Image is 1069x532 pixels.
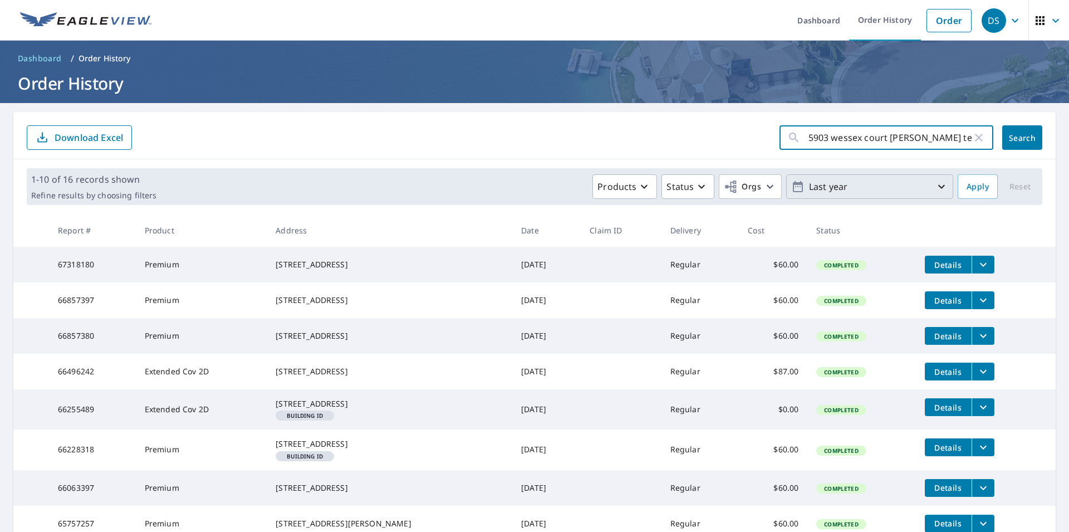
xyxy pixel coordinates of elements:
[817,485,865,492] span: Completed
[136,389,267,429] td: Extended Cov 2D
[13,50,1056,67] nav: breadcrumb
[739,429,807,470] td: $60.00
[724,180,761,194] span: Orgs
[931,260,965,270] span: Details
[786,174,953,199] button: Last year
[512,214,581,247] th: Date
[661,282,739,318] td: Regular
[581,214,661,247] th: Claim ID
[49,318,136,354] td: 66857380
[739,470,807,506] td: $60.00
[1011,133,1033,143] span: Search
[661,214,739,247] th: Delivery
[817,368,865,376] span: Completed
[512,247,581,282] td: [DATE]
[967,180,989,194] span: Apply
[739,214,807,247] th: Cost
[817,261,865,269] span: Completed
[71,52,74,65] li: /
[661,174,714,199] button: Status
[739,354,807,389] td: $87.00
[136,247,267,282] td: Premium
[276,398,503,409] div: [STREET_ADDRESS]
[972,398,994,416] button: filesDropdownBtn-66255489
[972,438,994,456] button: filesDropdownBtn-66228318
[276,482,503,494] div: [STREET_ADDRESS]
[661,470,739,506] td: Regular
[925,438,972,456] button: detailsBtn-66228318
[49,429,136,470] td: 66228318
[817,406,865,414] span: Completed
[931,518,965,529] span: Details
[972,327,994,345] button: filesDropdownBtn-66857380
[926,9,972,32] a: Order
[49,247,136,282] td: 67318180
[27,125,132,150] button: Download Excel
[276,295,503,306] div: [STREET_ADDRESS]
[276,259,503,270] div: [STREET_ADDRESS]
[972,363,994,380] button: filesDropdownBtn-66496242
[136,282,267,318] td: Premium
[136,214,267,247] th: Product
[31,173,156,186] p: 1-10 of 16 records shown
[136,470,267,506] td: Premium
[739,318,807,354] td: $60.00
[512,318,581,354] td: [DATE]
[739,282,807,318] td: $60.00
[739,389,807,429] td: $0.00
[925,327,972,345] button: detailsBtn-66857380
[972,256,994,274] button: filesDropdownBtn-67318180
[49,354,136,389] td: 66496242
[49,282,136,318] td: 66857397
[817,520,865,528] span: Completed
[972,291,994,309] button: filesDropdownBtn-66857397
[661,247,739,282] td: Regular
[136,429,267,470] td: Premium
[512,282,581,318] td: [DATE]
[925,291,972,309] button: detailsBtn-66857397
[982,8,1006,33] div: DS
[592,174,657,199] button: Products
[661,389,739,429] td: Regular
[276,438,503,450] div: [STREET_ADDRESS]
[55,131,123,144] p: Download Excel
[958,174,998,199] button: Apply
[79,53,131,64] p: Order History
[1002,125,1042,150] button: Search
[49,214,136,247] th: Report #
[136,354,267,389] td: Extended Cov 2D
[49,470,136,506] td: 66063397
[925,479,972,497] button: detailsBtn-66063397
[666,180,694,193] p: Status
[925,363,972,380] button: detailsBtn-66496242
[13,72,1056,95] h1: Order History
[31,191,156,201] p: Refine results by choosing filters
[931,482,965,493] span: Details
[49,389,136,429] td: 66255489
[136,318,267,354] td: Premium
[972,479,994,497] button: filesDropdownBtn-66063397
[276,518,503,529] div: [STREET_ADDRESS][PERSON_NAME]
[807,214,915,247] th: Status
[18,53,62,64] span: Dashboard
[512,429,581,470] td: [DATE]
[20,12,151,29] img: EV Logo
[287,413,323,418] em: Building ID
[925,398,972,416] button: detailsBtn-66255489
[267,214,512,247] th: Address
[276,330,503,341] div: [STREET_ADDRESS]
[925,256,972,274] button: detailsBtn-67318180
[931,402,965,413] span: Details
[817,297,865,305] span: Completed
[931,367,965,377] span: Details
[287,453,323,459] em: Building ID
[808,122,972,153] input: Address, Report #, Claim ID, etc.
[597,180,636,193] p: Products
[817,447,865,455] span: Completed
[817,333,865,340] span: Completed
[661,429,739,470] td: Regular
[805,177,935,197] p: Last year
[276,366,503,377] div: [STREET_ADDRESS]
[931,442,965,453] span: Details
[661,354,739,389] td: Regular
